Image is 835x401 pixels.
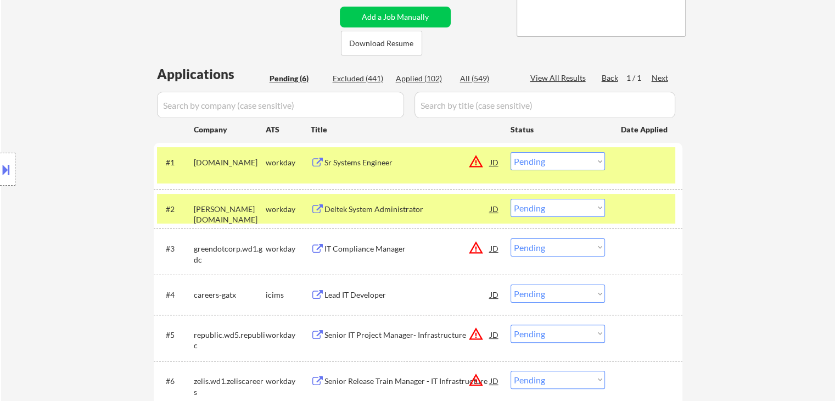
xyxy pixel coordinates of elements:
div: All (549) [460,73,515,84]
div: JD [489,152,500,172]
div: IT Compliance Manager [324,243,490,254]
div: republic.wd5.republic [194,330,266,351]
div: [PERSON_NAME][DOMAIN_NAME] [194,204,266,225]
input: Search by company (case sensitive) [157,92,404,118]
div: Lead IT Developer [324,289,490,300]
div: careers-gatx [194,289,266,300]
button: warning_amber [468,326,484,342]
div: Next [652,73,669,83]
div: #5 [166,330,185,341]
div: workday [266,330,311,341]
button: warning_amber [468,154,484,169]
div: Title [311,124,500,135]
div: [DOMAIN_NAME] [194,157,266,168]
div: JD [489,238,500,258]
div: Excluded (441) [333,73,388,84]
div: workday [266,376,311,387]
div: workday [266,204,311,215]
div: View All Results [530,73,589,83]
div: JD [489,371,500,391]
div: Sr Systems Engineer [324,157,490,168]
div: JD [489,199,500,219]
div: Applied (102) [396,73,451,84]
div: Senior Release Train Manager - IT Infrastructure [324,376,490,387]
div: Date Applied [621,124,669,135]
div: zelis.wd1.zeliscareers [194,376,266,397]
div: Company [194,124,266,135]
div: Status [511,119,605,139]
div: ATS [266,124,311,135]
div: Senior IT Project Manager- Infrastructure [324,330,490,341]
button: Add a Job Manually [340,7,451,27]
div: Back [602,73,619,83]
button: warning_amber [468,240,484,255]
div: icims [266,289,311,300]
div: greendotcorp.wd1.gdc [194,243,266,265]
div: workday [266,157,311,168]
button: Download Resume [341,31,422,55]
input: Search by title (case sensitive) [414,92,675,118]
div: JD [489,285,500,304]
div: Pending (6) [270,73,324,84]
button: warning_amber [468,372,484,388]
div: 1 / 1 [626,73,652,83]
div: Deltek System Administrator [324,204,490,215]
div: #6 [166,376,185,387]
div: JD [489,325,500,344]
div: Applications [157,68,266,81]
div: workday [266,243,311,254]
div: #4 [166,289,185,300]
